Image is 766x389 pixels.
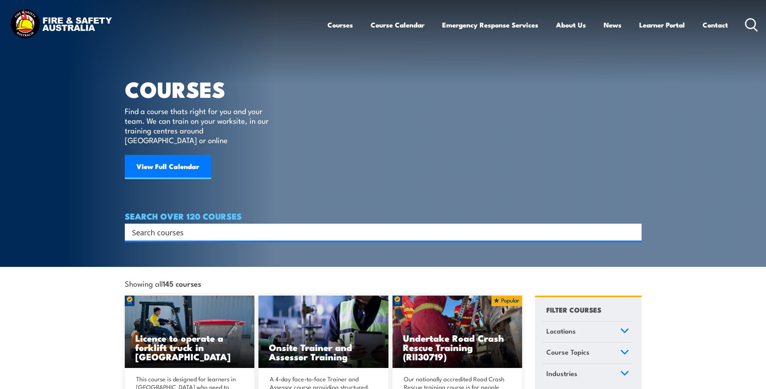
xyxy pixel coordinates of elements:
h3: Licence to operate a forklift truck in [GEOGRAPHIC_DATA] [135,333,244,361]
a: Locations [543,321,633,342]
input: Search input [132,226,624,238]
span: Showing all [125,279,201,288]
span: Course Topics [546,347,590,357]
img: Road Crash Rescue Training [392,296,523,368]
a: Industries [543,364,633,385]
span: Industries [546,368,577,379]
span: Locations [546,326,576,336]
a: News [604,14,621,36]
a: Onsite Trainer and Assessor Training [258,296,388,368]
h3: Onsite Trainer and Assessor Training [269,342,378,361]
form: Search form [134,226,625,238]
a: View Full Calendar [125,155,211,179]
a: Licence to operate a forklift truck in [GEOGRAPHIC_DATA] [125,296,255,368]
img: Licence to operate a forklift truck Training [125,296,255,368]
button: Search magnifier button [627,226,639,238]
h4: SEARCH OVER 120 COURSES [125,211,642,220]
a: Learner Portal [639,14,685,36]
a: Emergency Response Services [442,14,538,36]
a: Undertake Road Crash Rescue Training (RII30719) [392,296,523,368]
a: Course Calendar [371,14,424,36]
a: Contact [703,14,728,36]
img: Safety For Leaders [258,296,388,368]
a: Courses [327,14,353,36]
h4: FILTER COURSES [546,304,601,315]
p: Find a course thats right for you and your team. We can train on your worksite, in our training c... [125,106,272,145]
a: About Us [556,14,586,36]
strong: 145 courses [163,278,201,289]
h3: Undertake Road Crash Rescue Training (RII30719) [403,333,512,361]
a: Course Topics [543,342,633,364]
h1: COURSES [125,79,280,98]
